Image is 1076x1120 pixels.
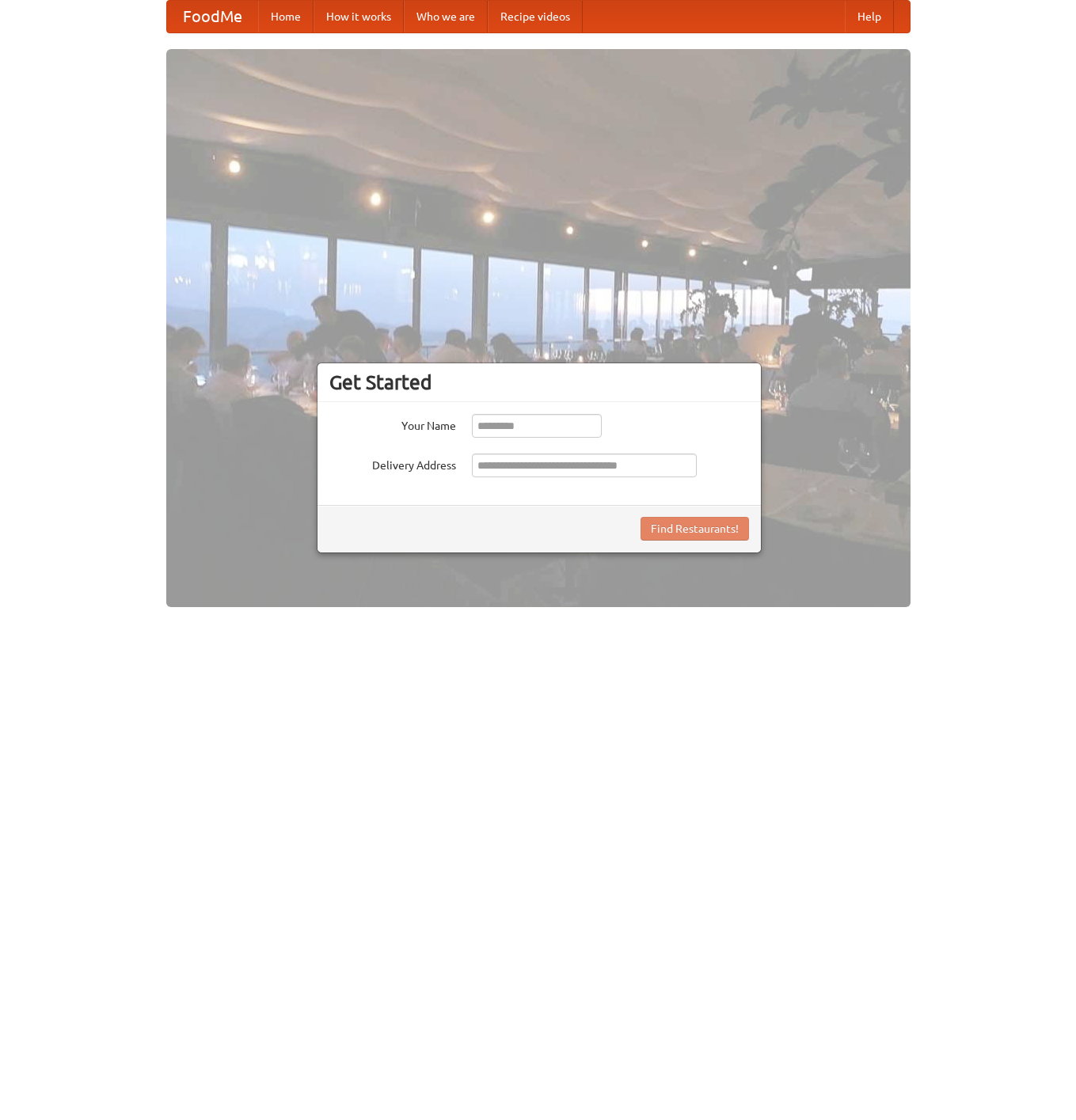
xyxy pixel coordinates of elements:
[258,1,314,32] a: Home
[329,370,749,394] h3: Get Started
[404,1,488,32] a: Who we are
[488,1,583,32] a: Recipe videos
[314,1,404,32] a: How it works
[845,1,894,32] a: Help
[641,517,749,541] button: Find Restaurants!
[329,414,456,434] label: Your Name
[329,454,456,473] label: Delivery Address
[167,1,258,32] a: FoodMe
